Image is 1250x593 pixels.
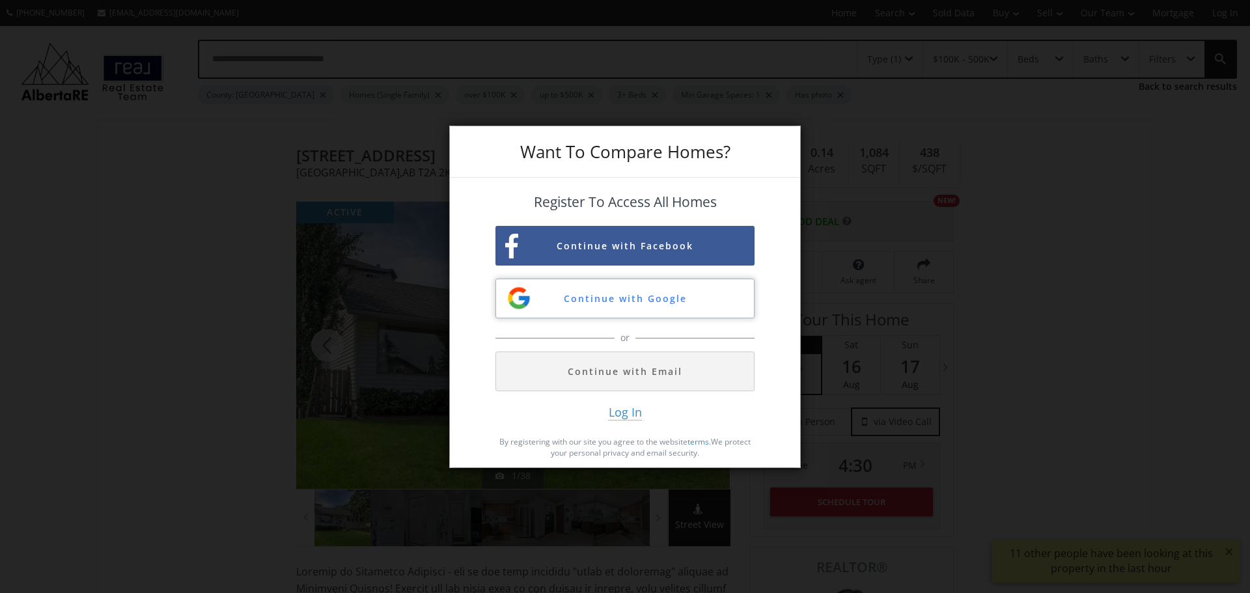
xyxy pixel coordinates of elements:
img: facebook-sign-up [505,234,518,259]
button: Continue with Google [495,279,755,318]
span: Log In [609,404,642,421]
h3: Want To Compare Homes? [495,143,755,160]
span: or [617,331,633,344]
button: Continue with Email [495,352,755,391]
h4: Register To Access All Homes [495,195,755,210]
img: google-sign-up [506,285,532,311]
button: Continue with Facebook [495,226,755,266]
a: terms [687,436,709,447]
p: By registering with our site you agree to the website . We protect your personal privacy and emai... [495,436,755,458]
